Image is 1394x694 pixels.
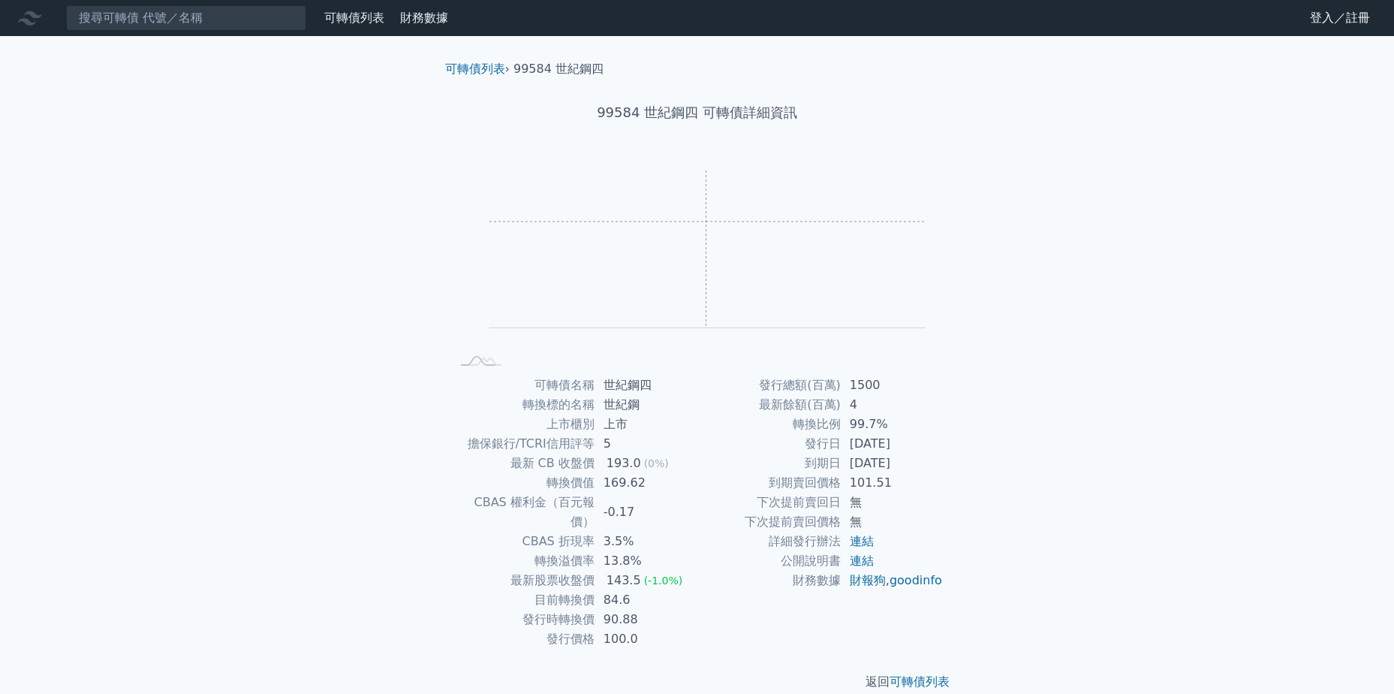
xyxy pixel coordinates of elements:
[595,415,697,434] td: 上市
[644,575,683,587] span: (-1.0%)
[604,454,644,473] div: 193.0
[595,610,697,629] td: 90.88
[595,629,697,649] td: 100.0
[445,62,505,76] a: 可轉債列表
[451,395,595,415] td: 轉換標的名稱
[451,434,595,454] td: 擔保銀行/TCRI信用評等
[841,493,944,512] td: 無
[697,532,841,551] td: 詳細發行辦法
[697,415,841,434] td: 轉換比例
[841,434,944,454] td: [DATE]
[850,534,874,548] a: 連結
[451,571,595,590] td: 最新股票收盤價
[433,102,962,123] h1: 99584 世紀鋼四 可轉債詳細資訊
[451,415,595,434] td: 上市櫃別
[595,434,697,454] td: 5
[697,571,841,590] td: 財務數據
[604,571,644,590] div: 143.5
[451,493,595,532] td: CBAS 權利金（百元報價）
[697,434,841,454] td: 發行日
[595,493,697,532] td: -0.17
[890,573,942,587] a: goodinfo
[841,473,944,493] td: 101.51
[451,629,595,649] td: 發行價格
[451,532,595,551] td: CBAS 折現率
[451,473,595,493] td: 轉換價值
[451,551,595,571] td: 轉換溢價率
[595,376,697,395] td: 世紀鋼四
[697,493,841,512] td: 下次提前賣回日
[324,11,384,25] a: 可轉債列表
[451,590,595,610] td: 目前轉換價
[433,673,962,691] p: 返回
[697,376,841,395] td: 發行總額(百萬)
[697,395,841,415] td: 最新餘額(百萬)
[1298,6,1382,30] a: 登入／註冊
[595,473,697,493] td: 169.62
[841,415,944,434] td: 99.7%
[445,60,510,78] li: ›
[697,551,841,571] td: 公開說明書
[841,512,944,532] td: 無
[850,573,886,587] a: 財報狗
[451,610,595,629] td: 發行時轉換價
[644,457,669,469] span: (0%)
[66,5,306,31] input: 搜尋可轉債 代號／名稱
[400,11,448,25] a: 財務數據
[595,395,697,415] td: 世紀鋼
[451,376,595,395] td: 可轉債名稱
[513,60,604,78] li: 99584 世紀鋼四
[697,454,841,473] td: 到期日
[841,571,944,590] td: ,
[451,454,595,473] td: 最新 CB 收盤價
[890,674,950,689] a: 可轉債列表
[850,554,874,568] a: 連結
[697,512,841,532] td: 下次提前賣回價格
[475,170,926,350] g: Chart
[841,376,944,395] td: 1500
[841,395,944,415] td: 4
[841,454,944,473] td: [DATE]
[595,532,697,551] td: 3.5%
[697,473,841,493] td: 到期賣回價格
[595,590,697,610] td: 84.6
[595,551,697,571] td: 13.8%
